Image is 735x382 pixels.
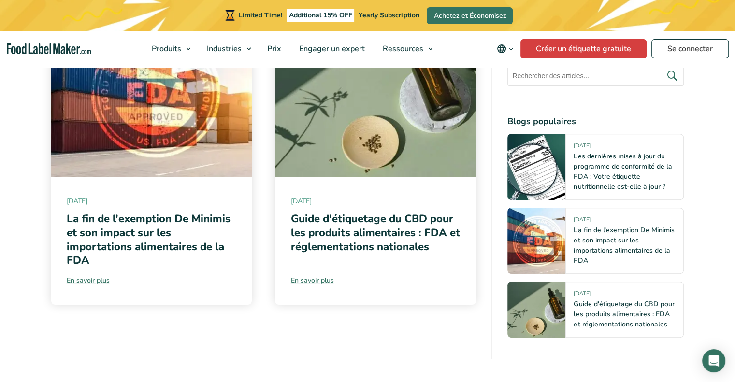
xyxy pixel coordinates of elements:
[287,9,355,22] span: Additional 15% OFF
[67,196,237,206] span: [DATE]
[380,43,424,54] span: Ressources
[264,43,282,54] span: Prix
[204,43,243,54] span: Industries
[7,43,91,55] a: Food Label Maker homepage
[651,39,729,58] a: Se connecter
[374,31,438,67] a: Ressources
[290,196,461,206] span: [DATE]
[520,39,647,58] a: Créer un étiquette gratuite
[574,152,672,191] a: Les dernières mises à jour du programme de conformité de la FDA : Votre étiquette nutritionnelle ...
[507,115,684,128] h4: Blogs populaires
[67,275,237,285] a: En savoir plus
[290,212,460,254] a: Guide d'étiquetage du CBD pour les produits alimentaires : FDA et réglementations nationales
[507,66,684,86] input: Rechercher des articles...
[359,11,419,20] span: Yearly Subscription
[290,275,461,285] a: En savoir plus
[574,226,674,265] a: La fin de l'exemption De Minimis et son impact sur les importations alimentaires de la FDA
[198,31,256,67] a: Industries
[574,142,590,153] span: [DATE]
[149,43,182,54] span: Produits
[67,212,231,268] a: La fin de l'exemption De Minimis et son impact sur les importations alimentaires de la FDA
[143,31,196,67] a: Produits
[574,216,590,227] span: [DATE]
[490,39,520,58] button: Change language
[702,349,725,372] div: Open Intercom Messenger
[427,7,513,24] a: Achetez et Économisez
[290,31,372,67] a: Engager un expert
[296,43,366,54] span: Engager un expert
[574,299,674,329] a: Guide d'étiquetage du CBD pour les produits alimentaires : FDA et réglementations nationales
[574,290,590,301] span: [DATE]
[259,31,288,67] a: Prix
[239,11,282,20] span: Limited Time!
